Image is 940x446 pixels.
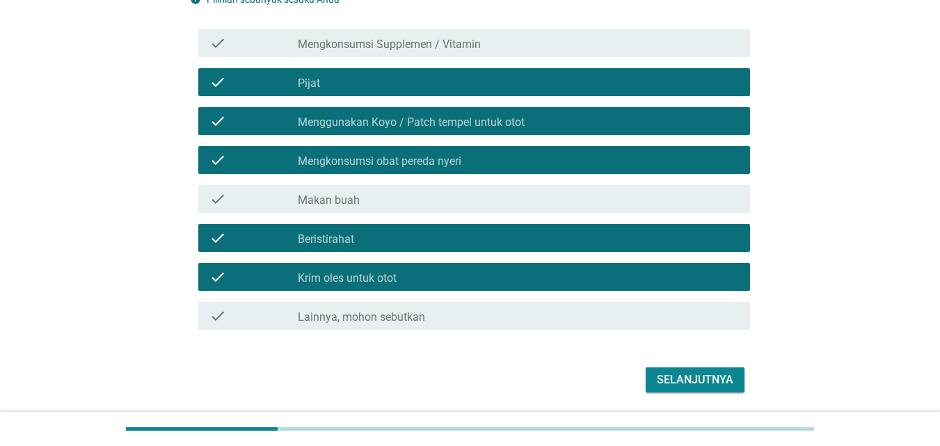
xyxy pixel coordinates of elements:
[209,152,226,168] i: check
[209,308,226,324] i: check
[209,74,226,90] i: check
[298,38,481,51] label: Mengkonsumsi Supplemen / Vitamin
[298,77,320,90] label: Pijat
[657,372,733,388] div: Selanjutnya
[298,310,425,324] label: Lainnya, mohon sebutkan
[209,113,226,129] i: check
[209,269,226,285] i: check
[646,367,744,392] button: Selanjutnya
[298,193,360,207] label: Makan buah
[209,191,226,207] i: check
[209,35,226,51] i: check
[209,230,226,246] i: check
[298,271,397,285] label: Krim oles untuk otot
[298,232,354,246] label: Beristirahat
[298,116,525,129] label: Menggunakan Koyo / Patch tempel untuk otot
[298,154,461,168] label: Mengkonsumsi obat pereda nyeri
